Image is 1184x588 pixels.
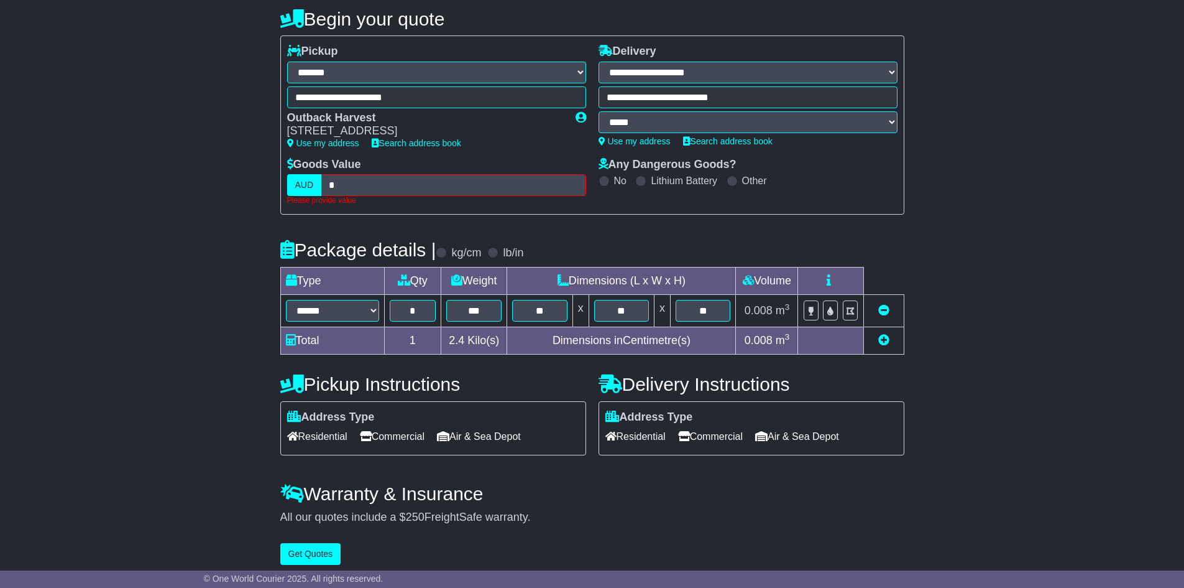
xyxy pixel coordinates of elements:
td: Qty [384,267,441,294]
label: Address Type [605,411,693,424]
h4: Delivery Instructions [599,374,904,394]
span: m [776,334,790,347]
label: Pickup [287,45,338,58]
h4: Pickup Instructions [280,374,586,394]
h4: Begin your quote [280,9,904,29]
td: Volume [736,267,798,294]
sup: 3 [785,332,790,342]
td: x [572,294,589,327]
a: Search address book [372,138,461,148]
a: Add new item [878,334,889,347]
label: lb/in [503,246,523,260]
span: Commercial [678,427,743,446]
span: m [776,304,790,317]
a: Use my address [287,138,359,148]
label: Any Dangerous Goods? [599,158,737,172]
h4: Warranty & Insurance [280,483,904,504]
span: 0.008 [745,334,773,347]
span: 0.008 [745,304,773,317]
td: 1 [384,327,441,354]
label: Lithium Battery [651,175,717,187]
span: Air & Sea Depot [437,427,521,446]
label: kg/cm [451,246,481,260]
td: Dimensions (L x W x H) [507,267,736,294]
td: Weight [441,267,507,294]
span: © One World Courier 2025. All rights reserved. [204,574,383,584]
span: Residential [605,427,666,446]
div: All our quotes include a $ FreightSafe warranty. [280,511,904,525]
a: Use my address [599,136,671,146]
td: Kilo(s) [441,327,507,354]
td: x [654,294,671,327]
div: [STREET_ADDRESS] [287,124,563,138]
sup: 3 [785,302,790,312]
label: Delivery [599,45,656,58]
label: Goods Value [287,158,361,172]
h4: Package details | [280,240,436,260]
label: Address Type [287,411,375,424]
label: No [614,175,626,187]
a: Search address book [683,136,773,146]
button: Get Quotes [280,543,341,565]
td: Type [280,267,384,294]
div: Outback Harvest [287,111,563,125]
td: Total [280,327,384,354]
label: Other [742,175,767,187]
span: Commercial [360,427,424,446]
span: Air & Sea Depot [755,427,839,446]
span: 250 [406,511,424,523]
span: Residential [287,427,347,446]
span: 2.4 [449,334,464,347]
a: Remove this item [878,304,889,317]
label: AUD [287,174,322,196]
div: Please provide value [287,196,586,205]
td: Dimensions in Centimetre(s) [507,327,736,354]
